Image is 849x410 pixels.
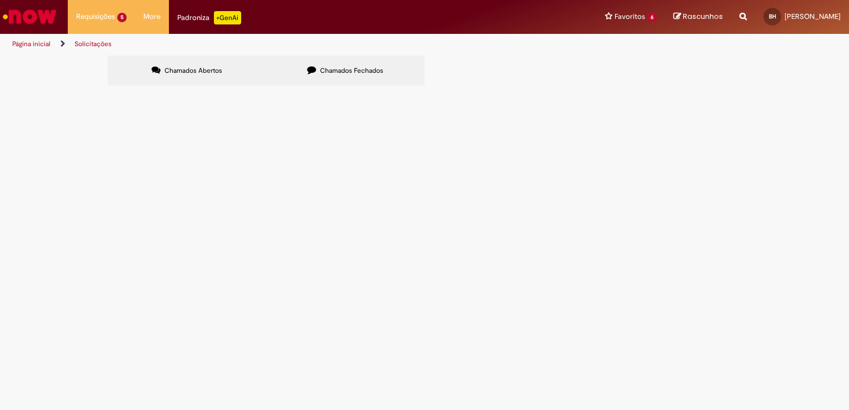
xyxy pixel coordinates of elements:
[8,34,558,54] ul: Trilhas de página
[177,11,241,24] div: Padroniza
[615,11,645,22] span: Favoritos
[12,39,51,48] a: Página inicial
[785,12,841,21] span: [PERSON_NAME]
[320,66,383,75] span: Chamados Fechados
[647,13,657,22] span: 6
[164,66,222,75] span: Chamados Abertos
[143,11,161,22] span: More
[769,13,776,20] span: BH
[117,13,127,22] span: 5
[683,11,723,22] span: Rascunhos
[74,39,112,48] a: Solicitações
[1,6,58,28] img: ServiceNow
[214,11,241,24] p: +GenAi
[673,12,723,22] a: Rascunhos
[76,11,115,22] span: Requisições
